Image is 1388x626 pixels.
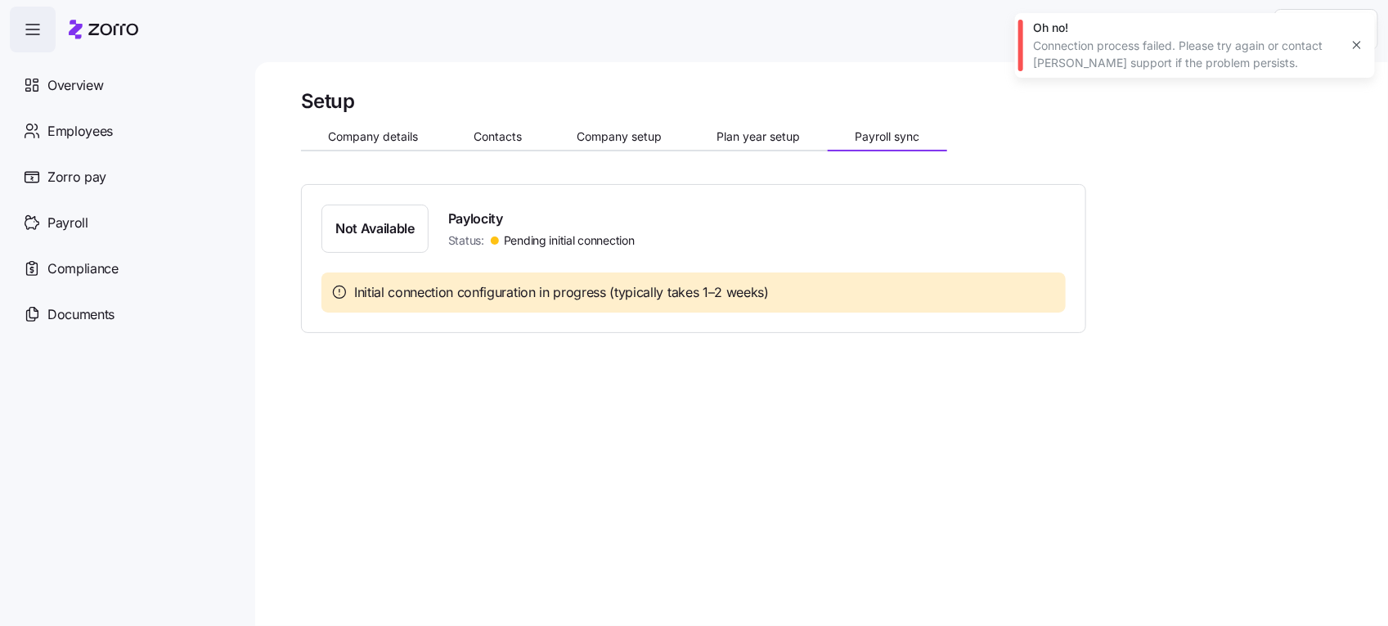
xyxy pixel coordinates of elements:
span: Zorro pay [47,167,106,187]
a: Zorro pay [10,154,242,200]
a: Overview [10,62,242,108]
span: Payroll [47,213,88,233]
span: Company details [329,131,419,142]
span: Compliance [47,259,119,279]
span: Contacts [474,131,522,142]
a: Documents [10,291,242,337]
span: Paylocity [448,209,635,229]
span: Not Available [335,218,415,239]
a: Compliance [10,245,242,291]
span: Overview [47,75,103,96]
span: Initial connection configuration in progress (typically takes 1–2 weeks) [354,282,769,303]
a: Employees [10,108,242,154]
div: Oh no! [1033,20,1339,36]
a: Payroll [10,200,242,245]
span: Company setup [577,131,662,142]
span: Plan year setup [716,131,800,142]
span: Employees [47,121,113,142]
span: Status: [448,232,484,249]
span: Payroll sync [855,131,919,142]
div: Connection process failed. Please try again or contact [PERSON_NAME] support if the problem persi... [1033,38,1339,71]
h1: Setup [301,88,355,114]
span: Pending initial connection [448,232,635,249]
span: Documents [47,304,115,325]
